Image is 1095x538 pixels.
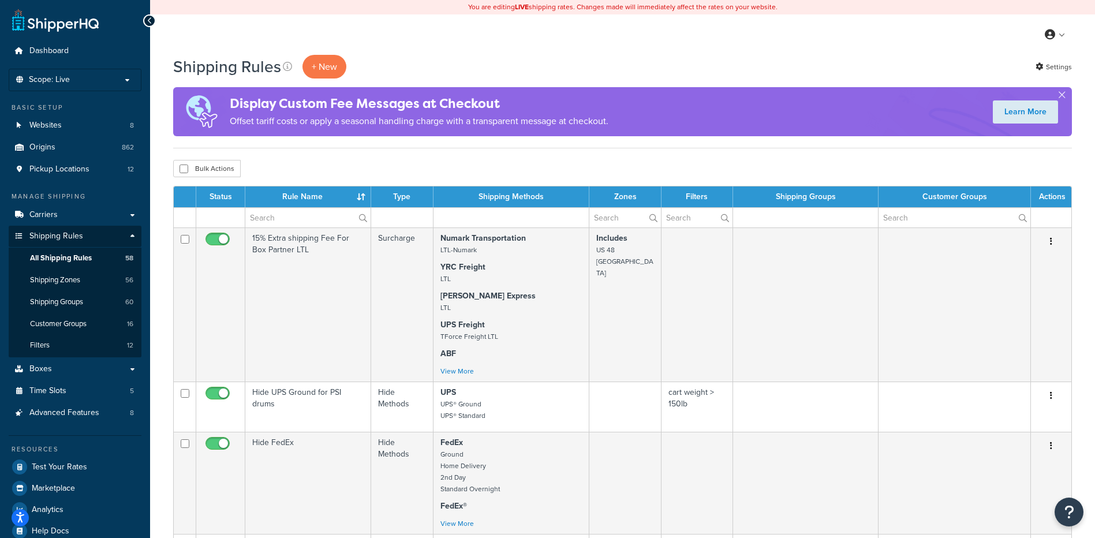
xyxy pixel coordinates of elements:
span: All Shipping Rules [30,253,92,263]
span: Advanced Features [29,408,99,418]
td: Surcharge [371,227,433,382]
small: TForce Freight LTL [440,331,498,342]
button: Open Resource Center [1055,498,1083,526]
input: Search [589,208,661,227]
strong: YRC Freight [440,261,485,273]
span: Pickup Locations [29,165,89,174]
td: cart weight > 150lb [662,382,733,432]
a: Origins 862 [9,137,141,158]
strong: UPS [440,386,456,398]
small: UPS® Ground UPS® Standard [440,399,485,421]
span: 8 [130,408,134,418]
span: Analytics [32,505,63,515]
span: Boxes [29,364,52,374]
span: 12 [127,341,133,350]
td: 15% Extra shipping Fee For Box Partner LTL [245,227,371,382]
p: Offset tariff costs or apply a seasonal handling charge with a transparent message at checkout. [230,113,608,129]
span: Origins [29,143,55,152]
span: 8 [130,121,134,130]
a: Carriers [9,204,141,226]
span: Test Your Rates [32,462,87,472]
span: 58 [125,253,133,263]
td: Hide Methods [371,382,433,432]
h1: Shipping Rules [173,55,281,78]
h4: Display Custom Fee Messages at Checkout [230,94,608,113]
a: Websites 8 [9,115,141,136]
a: Marketplace [9,478,141,499]
strong: FedEx® [440,500,467,512]
a: Analytics [9,499,141,520]
span: 16 [127,319,133,329]
strong: UPS Freight [440,319,485,331]
th: Status [196,186,245,207]
th: Customer Groups [879,186,1031,207]
a: Dashboard [9,40,141,62]
span: 12 [128,165,134,174]
a: Shipping Groups 60 [9,292,141,313]
li: Advanced Features [9,402,141,424]
img: duties-banner-06bc72dcb5fe05cb3f9472aba00be2ae8eb53ab6f0d8bb03d382ba314ac3c341.png [173,87,230,136]
li: All Shipping Rules [9,248,141,269]
td: Hide UPS Ground for PSI drums [245,382,371,432]
th: Shipping Groups [733,186,879,207]
a: Filters 12 [9,335,141,356]
a: Shipping Rules [9,226,141,247]
th: Shipping Methods [433,186,589,207]
a: Shipping Zones 56 [9,270,141,291]
span: 5 [130,386,134,396]
span: Carriers [29,210,58,220]
th: Filters [662,186,733,207]
span: 60 [125,297,133,307]
a: View More [440,518,474,529]
span: Websites [29,121,62,130]
a: Settings [1036,59,1072,75]
li: Time Slots [9,380,141,402]
li: Shipping Zones [9,270,141,291]
a: Customer Groups 16 [9,313,141,335]
small: LTL [440,302,451,313]
li: Origins [9,137,141,158]
span: Dashboard [29,46,69,56]
span: 862 [122,143,134,152]
a: Boxes [9,358,141,380]
span: Filters [30,341,50,350]
span: Shipping Groups [30,297,83,307]
span: Shipping Zones [30,275,80,285]
th: Zones [589,186,662,207]
strong: [PERSON_NAME] Express [440,290,536,302]
b: LIVE [515,2,529,12]
strong: ABF [440,348,456,360]
li: Filters [9,335,141,356]
strong: Numark Transportation [440,232,526,244]
li: Websites [9,115,141,136]
p: + New [302,55,346,79]
button: Bulk Actions [173,160,241,177]
span: 56 [125,275,133,285]
a: Time Slots 5 [9,380,141,402]
small: LTL-Numark [440,245,477,255]
a: ShipperHQ Home [12,9,99,32]
a: View More [440,366,474,376]
div: Basic Setup [9,103,141,113]
input: Search [879,208,1030,227]
a: Advanced Features 8 [9,402,141,424]
strong: Includes [596,232,627,244]
small: Ground Home Delivery 2nd Day Standard Overnight [440,449,500,494]
th: Actions [1031,186,1071,207]
a: Test Your Rates [9,457,141,477]
span: Scope: Live [29,75,70,85]
li: Shipping Groups [9,292,141,313]
th: Type [371,186,433,207]
strong: FedEx [440,436,463,449]
th: Rule Name : activate to sort column ascending [245,186,371,207]
small: US 48 [GEOGRAPHIC_DATA] [596,245,653,278]
input: Search [245,208,371,227]
li: Customer Groups [9,313,141,335]
a: Learn More [993,100,1058,124]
